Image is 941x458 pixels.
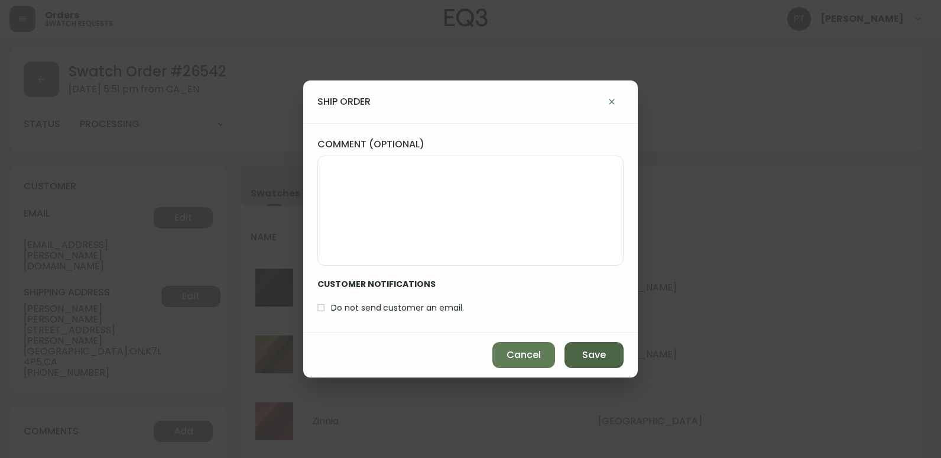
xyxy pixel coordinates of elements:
span: Save [582,349,606,362]
label: comment (optional) [317,138,624,151]
span: Do not send customer an email. [331,302,464,314]
button: Cancel [492,342,555,368]
h4: ship order [317,95,371,108]
button: Save [564,342,624,368]
span: Cancel [507,349,541,362]
label: CUSTOMER NOTIFICATIONS [317,266,473,298]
